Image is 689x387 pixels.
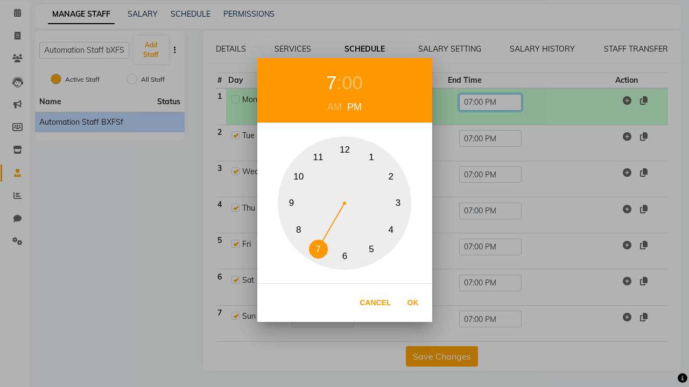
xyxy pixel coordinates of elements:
[325,100,344,114] div: AM
[309,148,328,167] button: 11
[362,240,381,259] button: 5
[335,247,354,266] button: 6
[382,220,400,239] button: 4
[282,194,301,213] button: 9
[402,292,424,314] button: Ok
[354,292,396,314] button: Cancel
[342,69,363,97] div: 00
[289,167,308,186] button: 10
[309,240,328,259] button: 7
[326,69,336,97] div: 7
[362,148,381,167] button: 1
[389,194,407,213] button: 3
[382,167,400,186] button: 2
[335,141,354,160] button: 12
[344,100,364,114] div: PM
[289,220,308,239] button: 8
[336,72,342,93] span: :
